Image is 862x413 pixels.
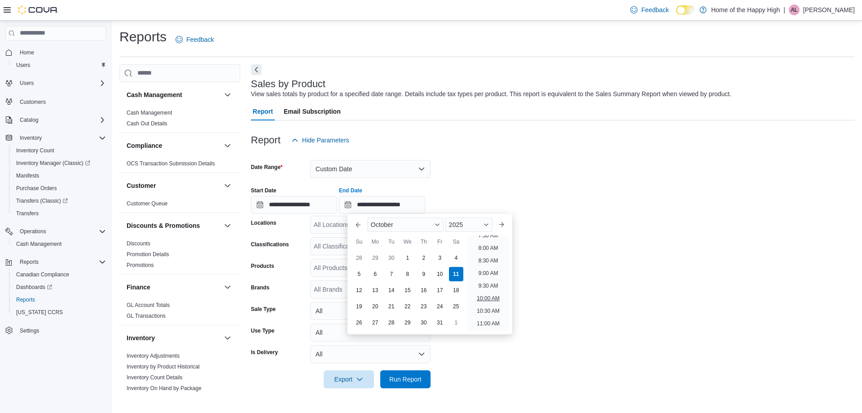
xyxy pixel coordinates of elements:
div: day-28 [384,315,399,330]
span: Inventory Manager (Classic) [13,158,106,169]
span: Home [16,47,106,58]
li: 8:00 AM [475,243,501,253]
span: October [371,221,393,228]
div: Customer [119,198,240,213]
a: Inventory Count [13,145,58,156]
span: Users [16,62,30,69]
div: day-15 [400,283,415,298]
div: day-30 [384,251,399,265]
button: Operations [16,226,50,237]
a: Canadian Compliance [13,269,73,280]
span: Inventory Count Details [127,374,183,381]
button: Reports [2,256,110,268]
span: Catalog [16,115,106,125]
div: day-24 [433,299,447,314]
button: Run Report [380,370,431,388]
div: day-9 [417,267,431,281]
span: Home [20,49,34,56]
button: [US_STATE] CCRS [9,306,110,319]
span: Inventory by Product Historical [127,363,200,370]
span: Operations [16,226,106,237]
label: Locations [251,219,277,226]
span: Transfers [13,208,106,219]
a: GL Account Totals [127,302,170,308]
div: Fr [433,235,447,249]
div: day-12 [352,283,366,298]
span: Feedback [186,35,214,44]
a: Settings [16,325,43,336]
p: [PERSON_NAME] [803,4,855,15]
h3: Sales by Product [251,79,325,89]
span: Promotion Details [127,251,169,258]
div: day-3 [433,251,447,265]
span: Email Subscription [284,102,341,120]
button: Hide Parameters [288,131,353,149]
span: AL [791,4,798,15]
button: Purchase Orders [9,182,110,195]
label: End Date [339,187,362,194]
div: Mo [368,235,383,249]
label: Classifications [251,241,289,248]
div: day-23 [417,299,431,314]
span: Cash Management [13,239,106,249]
a: [US_STATE] CCRS [13,307,66,318]
button: Catalog [2,114,110,126]
li: 10:00 AM [473,293,503,304]
span: Manifests [13,170,106,181]
span: Reports [13,294,106,305]
span: Dashboards [16,284,52,291]
span: Cash Management [127,109,172,116]
div: Button. Open the month selector. October is currently selected. [367,218,444,232]
div: day-17 [433,283,447,298]
div: Tu [384,235,399,249]
a: Inventory Adjustments [127,353,180,359]
span: Dashboards [13,282,106,293]
div: day-22 [400,299,415,314]
div: day-29 [400,315,415,330]
button: Finance [222,282,233,293]
span: OCS Transaction Submission Details [127,160,215,167]
span: Customer Queue [127,200,167,207]
label: Start Date [251,187,277,194]
h1: Reports [119,28,167,46]
span: Customers [20,98,46,106]
span: Catalog [20,116,38,124]
span: Customers [16,96,106,107]
div: day-28 [352,251,366,265]
span: Discounts [127,240,150,247]
a: Transfers (Classic) [13,195,71,206]
div: Discounts & Promotions [119,238,240,274]
button: Custom Date [310,160,431,178]
button: Inventory Count [9,144,110,157]
span: GL Account Totals [127,302,170,309]
p: Home of the Happy High [711,4,780,15]
button: Settings [2,324,110,337]
li: 9:30 AM [475,280,501,291]
button: Discounts & Promotions [222,220,233,231]
div: Sa [449,235,463,249]
span: [US_STATE] CCRS [16,309,63,316]
span: Manifests [16,172,39,179]
span: Run Report [389,375,422,384]
span: Promotions [127,262,154,269]
div: day-11 [449,267,463,281]
button: Users [2,77,110,89]
div: day-5 [352,267,366,281]
button: Finance [127,283,220,292]
span: Operations [20,228,46,235]
button: Customer [222,180,233,191]
ul: Time [468,235,509,331]
span: Inventory [20,134,42,142]
div: We [400,235,415,249]
li: 11:00 AM [473,318,503,329]
a: Users [13,60,34,71]
li: 8:30 AM [475,255,501,266]
a: Feedback [172,31,217,49]
span: Feedback [641,5,668,14]
a: Home [16,47,38,58]
span: Transfers (Classic) [13,195,106,206]
span: Inventory On Hand by Package [127,385,202,392]
span: Canadian Compliance [13,269,106,280]
button: Home [2,46,110,59]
